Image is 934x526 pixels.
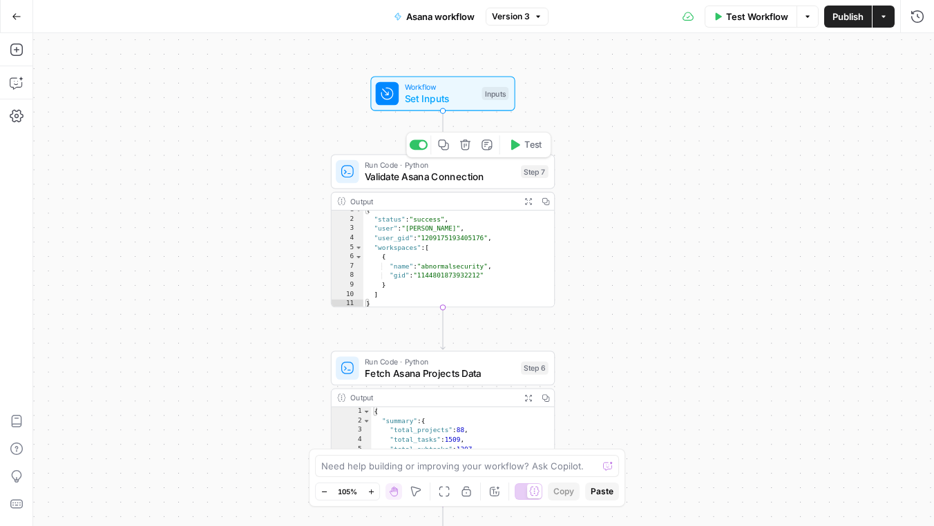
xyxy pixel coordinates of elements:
[365,159,515,171] span: Run Code · Python
[548,483,580,500] button: Copy
[332,407,372,417] div: 1
[331,351,555,504] div: Run Code · PythonFetch Asana Projects DataStep 6Output{ "summary":{ "total_projects":88, "total_t...
[363,407,371,417] span: Toggle code folding, rows 1 through 1699
[332,416,372,426] div: 2
[332,253,363,262] div: 6
[832,10,864,23] span: Publish
[332,426,372,436] div: 3
[332,300,363,309] div: 11
[332,271,363,281] div: 8
[591,485,613,498] span: Paste
[405,91,477,106] span: Set Inputs
[332,215,363,224] div: 2
[350,392,515,404] div: Output
[350,195,515,207] div: Output
[332,262,363,271] div: 7
[354,243,363,253] span: Toggle code folding, rows 5 through 10
[365,366,515,380] span: Fetch Asana Projects Data
[365,169,515,184] span: Validate Asana Connection
[524,138,542,151] span: Test
[332,436,372,445] div: 4
[363,416,371,426] span: Toggle code folding, rows 2 through 92
[332,234,363,244] div: 4
[331,76,555,110] div: WorkflowSet InputsInputs
[521,165,549,178] div: Step 7
[824,6,872,28] button: Publish
[332,290,363,300] div: 10
[385,6,483,28] button: Asana workflow
[365,355,515,367] span: Run Code · Python
[405,81,477,93] span: Workflow
[331,154,555,307] div: Run Code · PythonValidate Asana ConnectionStep 7TestOutput{ "status":"success", "user":"[PERSON_N...
[332,243,363,253] div: 5
[338,486,357,497] span: 105%
[332,445,372,454] div: 5
[553,485,574,498] span: Copy
[705,6,797,28] button: Test Workflow
[332,281,363,291] div: 9
[492,10,530,23] span: Version 3
[585,483,619,500] button: Paste
[486,8,549,26] button: Version 3
[726,10,788,23] span: Test Workflow
[503,135,548,154] button: Test
[354,253,363,262] span: Toggle code folding, rows 6 through 9
[482,87,509,100] div: Inputs
[441,307,445,349] g: Edge from step_7 to step_6
[521,362,549,375] div: Step 6
[406,10,475,23] span: Asana workflow
[332,224,363,234] div: 3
